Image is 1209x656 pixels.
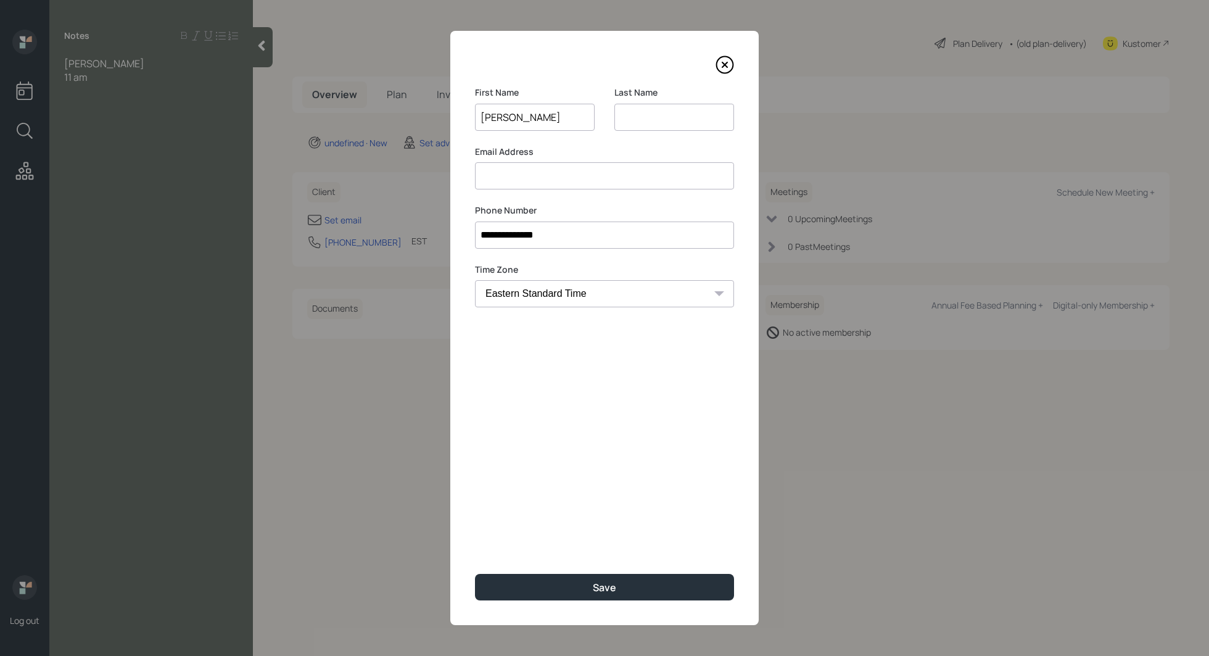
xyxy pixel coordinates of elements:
label: Time Zone [475,264,734,276]
label: Phone Number [475,204,734,217]
button: Save [475,574,734,600]
div: Save [593,581,616,594]
label: First Name [475,86,595,99]
label: Last Name [614,86,734,99]
label: Email Address [475,146,734,158]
